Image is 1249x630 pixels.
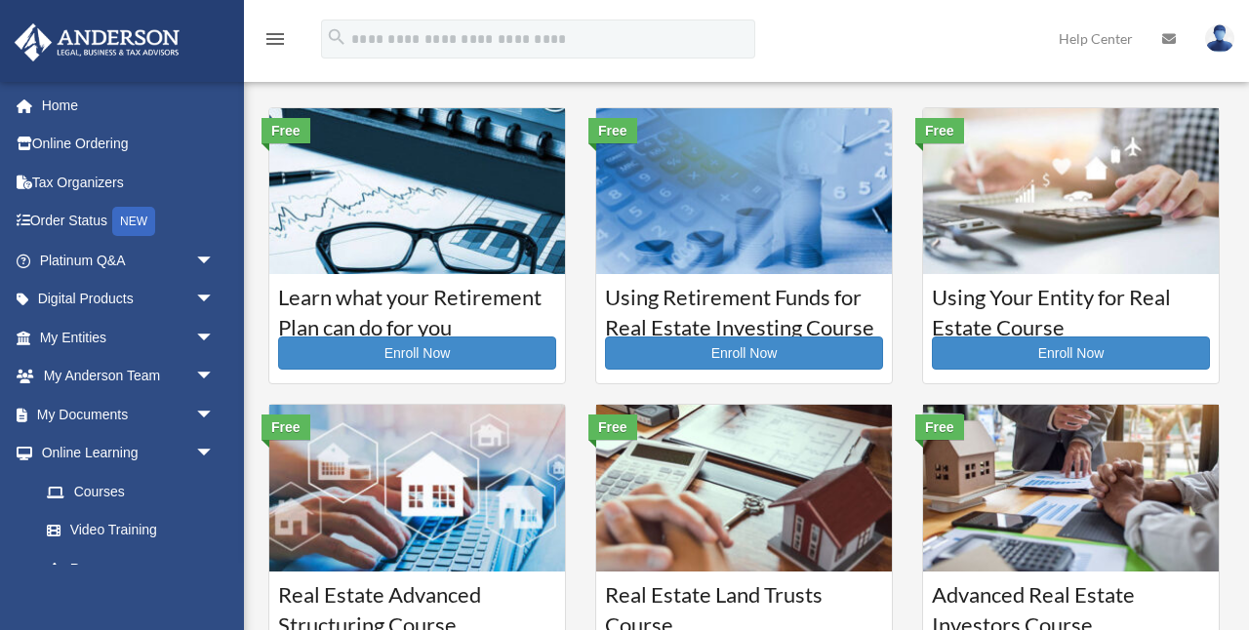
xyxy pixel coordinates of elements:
h3: Advanced Real Estate Investors Course [932,580,1210,629]
i: search [326,26,347,48]
img: User Pic [1205,24,1234,53]
div: Free [915,414,964,440]
img: Anderson Advisors Platinum Portal [9,23,185,61]
span: arrow_drop_down [195,318,234,358]
h3: Real Estate Land Trusts Course [605,580,883,629]
a: Video Training [27,511,244,550]
div: NEW [112,207,155,236]
a: Online Ordering [14,125,244,164]
a: Platinum Q&Aarrow_drop_down [14,241,244,280]
span: arrow_drop_down [195,434,234,474]
span: arrow_drop_down [195,395,234,435]
h3: Using Your Entity for Real Estate Course [932,283,1210,332]
span: arrow_drop_down [195,280,234,320]
a: Digital Productsarrow_drop_down [14,280,244,319]
a: My Documentsarrow_drop_down [14,395,244,434]
h3: Using Retirement Funds for Real Estate Investing Course [605,283,883,332]
div: Free [588,118,637,143]
a: Enroll Now [278,336,556,370]
h3: Real Estate Advanced Structuring Course [278,580,556,629]
a: My Anderson Teamarrow_drop_down [14,357,244,396]
a: Online Learningarrow_drop_down [14,434,244,473]
div: Free [262,118,310,143]
a: Courses [27,472,234,511]
span: arrow_drop_down [195,241,234,281]
a: Order StatusNEW [14,202,244,242]
a: menu [263,34,287,51]
span: arrow_drop_down [195,357,234,397]
i: menu [263,27,287,51]
a: My Entitiesarrow_drop_down [14,318,244,357]
a: Tax Organizers [14,163,244,202]
div: Free [262,414,310,440]
a: Enroll Now [932,336,1210,370]
h3: Learn what your Retirement Plan can do for you [278,283,556,332]
a: Resources [27,549,244,588]
div: Free [588,414,637,440]
a: Enroll Now [605,336,883,370]
div: Free [915,118,964,143]
a: Home [14,86,244,125]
